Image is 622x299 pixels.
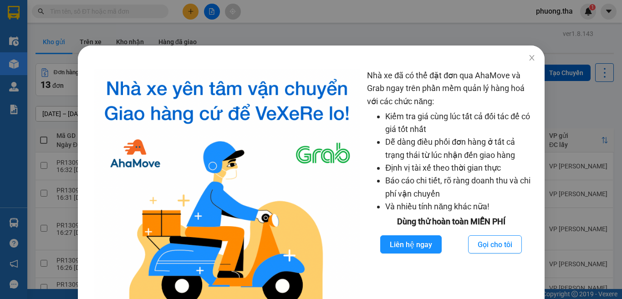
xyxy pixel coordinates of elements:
[528,54,535,61] span: close
[385,162,535,174] li: Định vị tài xế theo thời gian thực
[367,215,535,228] div: Dùng thử hoàn toàn MIỄN PHÍ
[385,174,535,200] li: Báo cáo chi tiết, rõ ràng doanh thu và chi phí vận chuyển
[385,136,535,162] li: Dễ dàng điều phối đơn hàng ở tất cả trạng thái từ lúc nhận đến giao hàng
[385,200,535,213] li: Và nhiều tính năng khác nữa!
[385,110,535,136] li: Kiểm tra giá cùng lúc tất cả đối tác để có giá tốt nhất
[380,235,442,253] button: Liên hệ ngay
[390,239,432,250] span: Liên hệ ngay
[478,239,512,250] span: Gọi cho tôi
[519,46,544,71] button: Close
[468,235,522,253] button: Gọi cho tôi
